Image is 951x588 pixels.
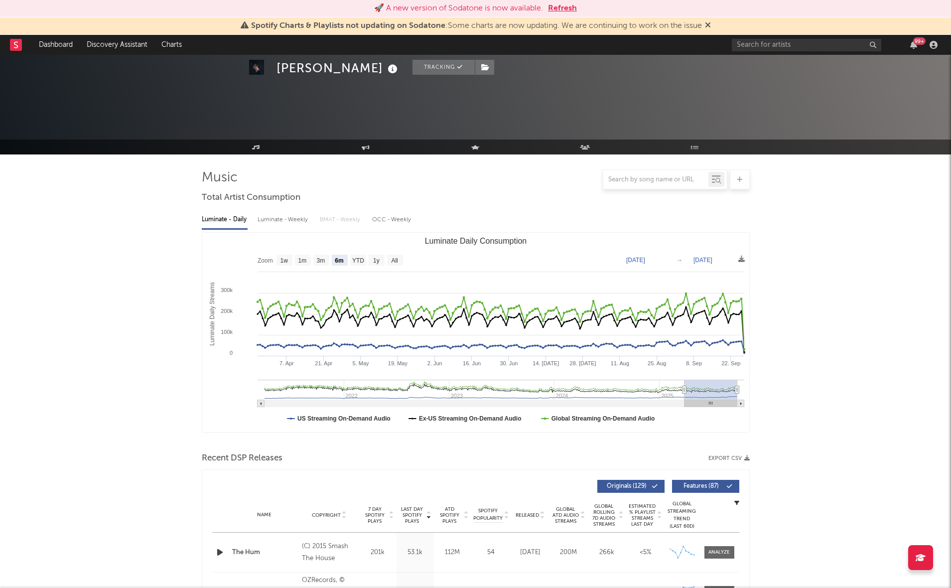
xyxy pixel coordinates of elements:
text: 1m [298,257,306,264]
text: 21. Apr [315,360,332,366]
text: All [391,257,398,264]
svg: Luminate Daily Consumption [202,233,749,432]
span: Copyright [312,512,341,518]
div: 99 + [913,37,926,45]
button: Export CSV [708,455,750,461]
div: Global Streaming Trend (Last 60D) [667,500,697,530]
text: [DATE] [626,257,645,264]
div: 53.1k [399,548,431,558]
span: Originals ( 129 ) [604,483,650,489]
span: Features ( 87 ) [679,483,724,489]
input: Search for artists [732,39,881,51]
text: Zoom [258,257,273,264]
div: 200M [552,548,585,558]
text: 30. Jun [500,360,518,366]
text: 7. Apr [279,360,294,366]
text: Ex-US Streaming On-Demand Audio [418,415,521,422]
span: Global ATD Audio Streams [552,506,579,524]
a: Dashboard [32,35,80,55]
button: Originals(129) [597,480,665,493]
text: 11. Aug [610,360,629,366]
span: Last Day Spotify Plays [399,506,425,524]
span: Spotify Charts & Playlists not updating on Sodatone [251,22,445,30]
text: 1y [373,257,380,264]
text: 100k [221,329,233,335]
a: Charts [154,35,189,55]
div: (C) 2015 Smash The House [302,541,356,565]
div: <5% [629,548,662,558]
text: 3m [316,257,325,264]
span: : Some charts are now updating. We are continuing to work on the issue [251,22,702,30]
text: 6m [335,257,343,264]
text: Global Streaming On-Demand Audio [551,415,655,422]
a: The Hum [232,548,297,558]
span: 7 Day Spotify Plays [362,506,388,524]
span: Recent DSP Releases [202,452,282,464]
text: 5. May [352,360,369,366]
text: 22. Sep [721,360,740,366]
text: 19. May [388,360,408,366]
span: Estimated % Playlist Streams Last Day [629,503,656,527]
div: 266k [590,548,624,558]
div: 54 [474,548,509,558]
a: Discovery Assistant [80,35,154,55]
text: 8. Sep [686,360,702,366]
text: US Streaming On-Demand Audio [297,415,391,422]
button: Tracking [412,60,475,75]
div: Luminate - Weekly [258,211,310,228]
text: 2. Jun [427,360,442,366]
text: 300k [221,287,233,293]
text: 16. Jun [463,360,481,366]
button: 99+ [910,41,917,49]
text: Luminate Daily Streams [208,282,215,345]
text: 0 [229,350,232,356]
div: 112M [436,548,469,558]
div: [DATE] [514,548,547,558]
div: Luminate - Daily [202,211,248,228]
span: Dismiss [705,22,711,30]
div: [PERSON_NAME] [276,60,400,76]
span: Global Rolling 7D Audio Streams [590,503,618,527]
text: 1w [280,257,288,264]
input: Search by song name or URL [603,176,708,184]
text: Luminate Daily Consumption [424,237,527,245]
div: 🚀 A new version of Sodatone is now available. [374,2,543,14]
text: 14. [DATE] [533,360,559,366]
text: 200k [221,308,233,314]
span: Spotify Popularity [473,507,503,522]
div: 201k [362,548,394,558]
button: Features(87) [672,480,739,493]
div: Name [232,511,297,519]
div: OCC - Weekly [372,211,412,228]
button: Refresh [548,2,577,14]
span: Total Artist Consumption [202,192,300,204]
text: 28. [DATE] [569,360,596,366]
span: Released [516,512,539,518]
text: → [677,257,682,264]
span: ATD Spotify Plays [436,506,463,524]
text: 25. Aug [648,360,666,366]
text: [DATE] [693,257,712,264]
text: YTD [352,257,364,264]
